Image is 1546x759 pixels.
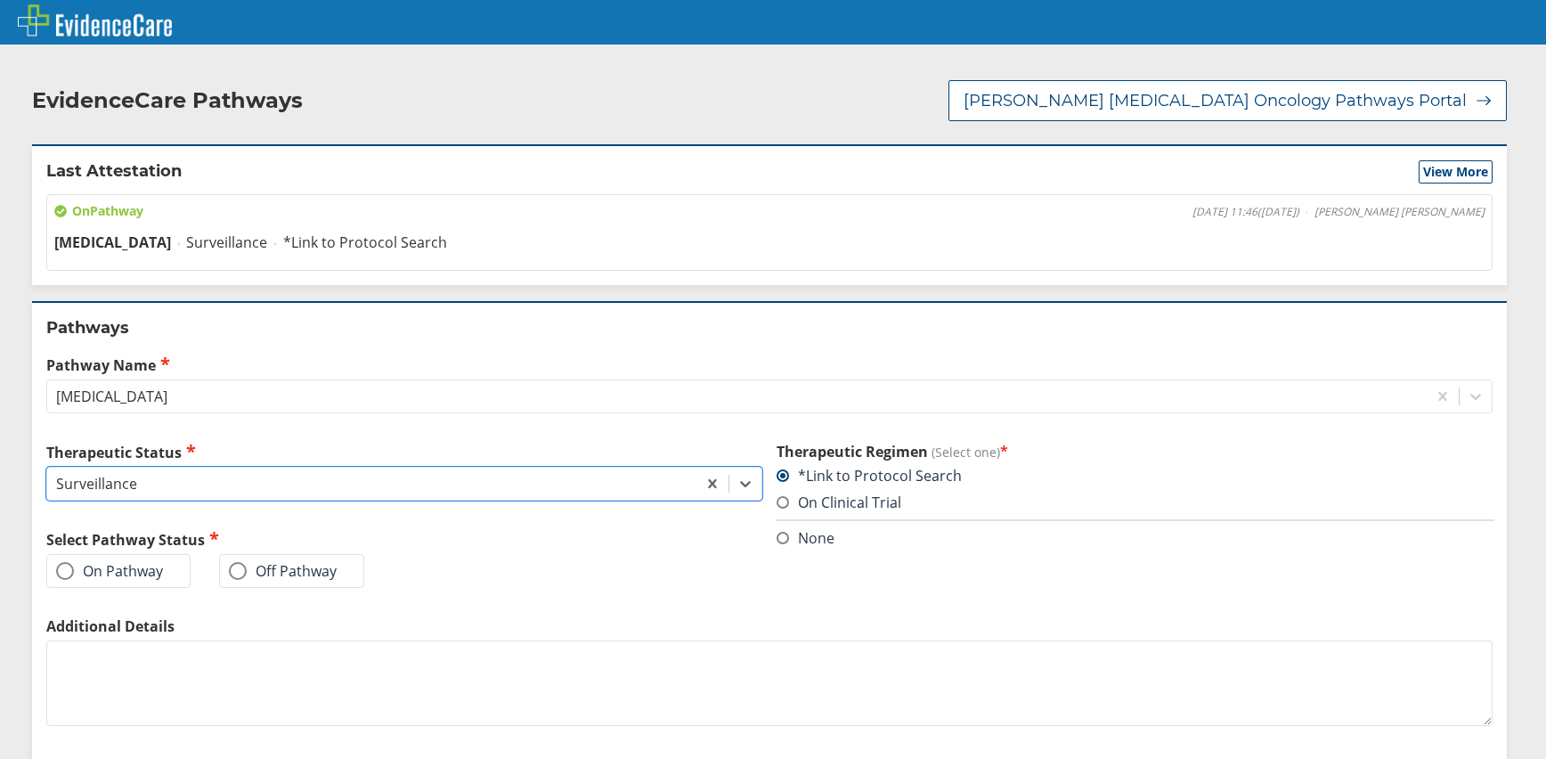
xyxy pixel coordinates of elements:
label: None [777,528,834,548]
button: [PERSON_NAME] [MEDICAL_DATA] Oncology Pathways Portal [948,80,1507,121]
h2: Pathways [46,317,1493,339]
span: [MEDICAL_DATA] [54,233,171,252]
span: View More [1423,163,1488,181]
label: Off Pathway [229,562,337,580]
span: [DATE] 11:46 ( [DATE] ) [1192,205,1299,219]
div: [MEDICAL_DATA] [56,387,167,406]
label: Therapeutic Status [46,442,762,462]
button: View More [1419,160,1493,184]
h2: Select Pathway Status [46,529,762,550]
span: [PERSON_NAME] [MEDICAL_DATA] Oncology Pathways Portal [964,90,1467,111]
span: (Select one) [932,444,1000,461]
span: On Pathway [54,202,143,220]
label: Pathway Name [46,355,1493,375]
h3: Therapeutic Regimen [777,442,1493,461]
span: [PERSON_NAME] [PERSON_NAME] [1314,205,1485,219]
label: On Clinical Trial [777,493,901,512]
div: Surveillance [56,474,137,494]
label: Additional Details [46,616,1493,636]
h2: Last Attestation [46,160,182,184]
span: *Link to Protocol Search [283,233,447,252]
span: Surveillance [186,233,267,252]
label: On Pathway [56,562,163,580]
img: EvidenceCare [18,4,172,37]
label: *Link to Protocol Search [777,466,962,486]
h2: EvidenceCare Pathways [32,87,303,114]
